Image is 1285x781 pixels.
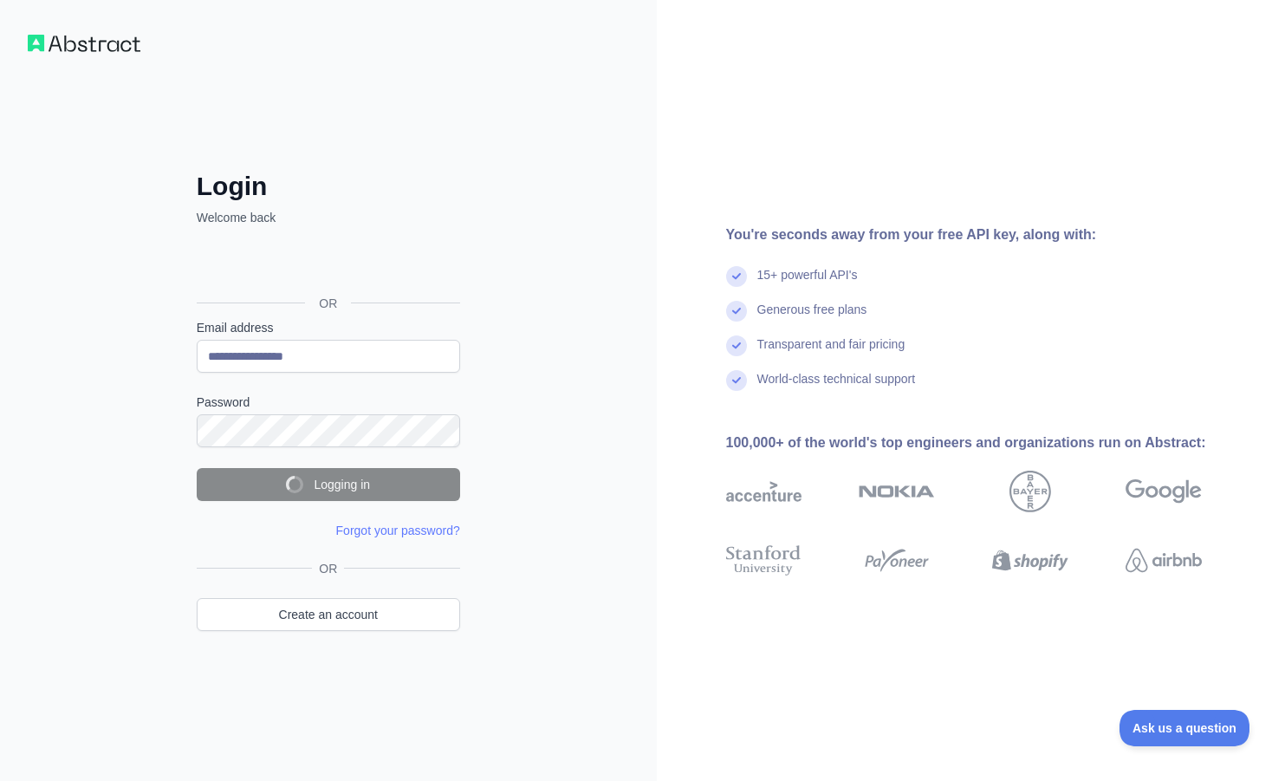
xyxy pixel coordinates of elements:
[757,370,916,405] div: World-class technical support
[757,266,858,301] div: 15+ powerful API's
[726,266,747,287] img: check mark
[197,598,460,631] a: Create an account
[1126,542,1202,580] img: airbnb
[726,301,747,322] img: check mark
[197,319,460,336] label: Email address
[859,542,935,580] img: payoneer
[1126,471,1202,512] img: google
[197,394,460,411] label: Password
[726,335,747,356] img: check mark
[757,335,905,370] div: Transparent and fair pricing
[859,471,935,512] img: nokia
[1120,710,1250,746] iframe: Toggle Customer Support
[312,560,344,577] span: OR
[726,370,747,391] img: check mark
[757,301,867,335] div: Generous free plans
[336,524,460,537] a: Forgot your password?
[1009,471,1051,512] img: bayer
[188,245,465,283] iframe: Sign in with Google Button
[992,542,1068,580] img: shopify
[726,433,1258,453] div: 100,000+ of the world's top engineers and organizations run on Abstract:
[197,209,460,226] p: Welcome back
[28,35,140,52] img: Workflow
[197,171,460,202] h2: Login
[726,225,1258,245] div: You're seconds away from your free API key, along with:
[305,295,351,312] span: OR
[726,471,802,512] img: accenture
[197,468,460,501] button: Logging in
[726,542,802,580] img: stanford university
